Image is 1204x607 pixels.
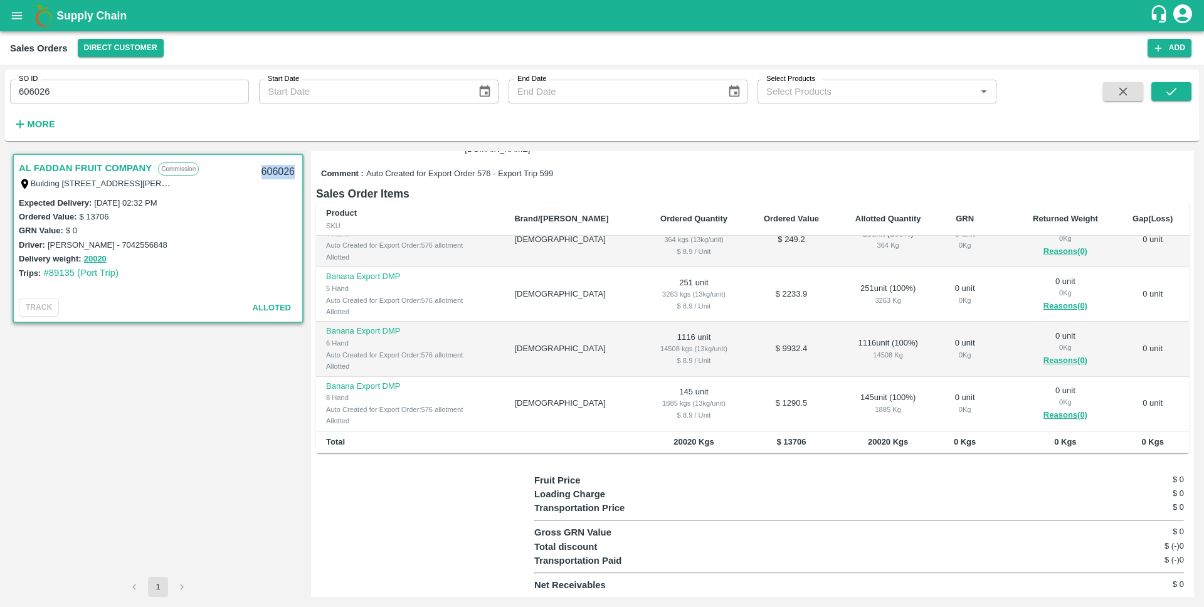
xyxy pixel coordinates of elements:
div: 3263 kgs (13kg/unit) [652,288,736,300]
div: 14508 kgs (13kg/unit) [652,343,736,354]
b: GRN [956,214,974,223]
nav: pagination navigation [122,577,194,597]
label: Expected Delivery : [19,198,92,208]
b: Returned Weight [1033,214,1098,223]
p: Transportation Paid [534,554,697,567]
label: Driver: [19,240,45,250]
div: 364 kgs (13kg/unit) [652,234,736,245]
input: End Date [509,80,717,103]
b: 0 Kgs [1141,437,1163,446]
div: Auto Created for Export Order:576 allotment [326,349,494,361]
h6: $ (-)0 [1075,554,1184,566]
a: #89135 (Port Trip) [43,268,119,278]
span: [PERSON_NAME][EMAIL_ADDRESS][DOMAIN_NAME] [465,130,650,154]
label: Select Products [766,74,815,84]
td: 1116 unit [642,322,746,376]
strong: More [27,119,55,129]
p: Banana Export DMP [326,381,494,393]
b: Allotted Quantity [855,214,921,223]
div: 0 unit [949,392,980,415]
div: $ 8.9 / Unit [652,300,736,312]
div: 8 Hand [326,392,494,403]
b: Gap(Loss) [1133,214,1173,223]
td: $ 2233.9 [746,267,837,322]
p: Fruit Price [534,473,697,487]
td: [DEMOGRAPHIC_DATA] [504,322,642,376]
div: 364 Kg [847,240,929,251]
div: 0 unit [1024,330,1106,368]
label: Start Date [268,74,299,84]
div: 0 unit [949,337,980,361]
label: [DATE] 02:32 PM [94,198,157,208]
span: Alloted [253,303,291,312]
button: 20020 [84,252,107,267]
td: [DEMOGRAPHIC_DATA] [504,213,642,267]
label: Delivery weight: [19,254,82,263]
label: SO ID [19,74,38,84]
h6: $ (-)0 [1075,540,1184,552]
h6: $ 0 [1075,578,1184,591]
p: Gross GRN Value [534,525,697,539]
button: Reasons(0) [1024,299,1106,314]
td: 28 unit [642,213,746,267]
p: Commission [158,162,199,176]
div: 14508 Kg [847,349,929,361]
td: $ 9932.4 [746,322,837,376]
div: 0 Kg [1024,233,1106,244]
label: [PERSON_NAME] - 7042556848 [48,240,167,250]
a: Supply Chain [56,7,1149,24]
div: 28 unit ( 100 %) [847,228,929,251]
button: Open [976,83,992,100]
div: 0 Kg [949,240,980,251]
b: Total [326,437,345,446]
div: account of current user [1171,3,1194,29]
b: 0 Kgs [1054,437,1076,446]
div: Sales Orders [10,40,68,56]
label: GRN Value: [19,226,63,235]
div: 0 Kg [1024,287,1106,298]
b: 20020 Kgs [673,437,714,446]
b: Ordered Value [764,214,819,223]
td: $ 1290.5 [746,377,837,431]
div: 0 Kg [949,404,980,415]
td: 0 unit [1116,322,1189,376]
b: $ 13706 [777,437,806,446]
div: 0 Kg [949,349,980,361]
div: Allotted [326,251,494,263]
p: Banana Export DMP [326,271,494,283]
div: 0 Kg [949,295,980,306]
div: 1885 Kg [847,404,929,415]
label: Comment : [321,168,364,180]
div: Auto Created for Export Order:576 allotment [326,295,494,306]
b: Ordered Quantity [660,214,727,223]
div: Auto Created for Export Order:576 allotment [326,240,494,251]
div: 5 Hand [326,283,494,294]
td: 251 unit [642,267,746,322]
td: [DEMOGRAPHIC_DATA] [504,267,642,322]
button: Choose date [722,80,746,103]
div: 0 unit [949,283,980,306]
td: 0 unit [1116,213,1189,267]
button: Reasons(0) [1024,354,1106,368]
div: 6 Hand [326,337,494,349]
div: 0 unit [1024,221,1106,259]
td: $ 249.2 [746,213,837,267]
input: Select Products [761,83,972,100]
div: 1116 unit ( 100 %) [847,337,929,361]
label: $ 13706 [79,212,108,221]
label: Ordered Value: [19,212,77,221]
div: $ 8.9 / Unit [652,409,736,421]
input: Enter SO ID [10,80,249,103]
h6: $ 0 [1075,473,1184,486]
div: Allotted [326,306,494,317]
span: Auto Created for Export Order 576 - Export Trip 599 [366,168,553,180]
h6: Sales Order Items [316,185,1189,203]
div: 0 unit [1024,276,1106,314]
button: Add [1148,39,1191,57]
button: More [10,113,58,135]
div: SKU [326,220,494,231]
label: End Date [517,74,546,84]
div: 0 unit [1024,385,1106,423]
label: Trips: [19,268,41,278]
div: Allotted [326,361,494,372]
